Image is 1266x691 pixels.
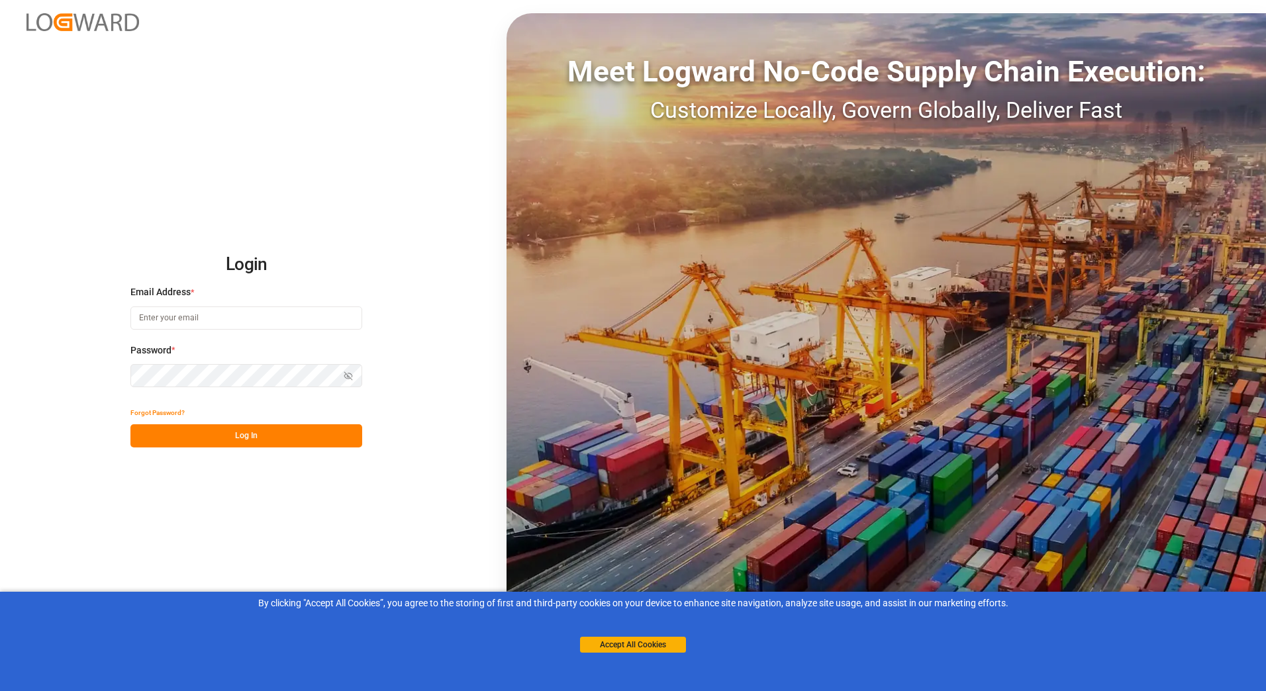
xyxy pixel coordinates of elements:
span: Password [130,344,171,357]
span: Email Address [130,285,191,299]
div: Meet Logward No-Code Supply Chain Execution: [507,50,1266,93]
button: Accept All Cookies [580,637,686,653]
h2: Login [130,244,362,286]
button: Log In [130,424,362,447]
input: Enter your email [130,306,362,330]
div: By clicking "Accept All Cookies”, you agree to the storing of first and third-party cookies on yo... [9,596,1257,610]
img: Logward_new_orange.png [26,13,139,31]
div: Customize Locally, Govern Globally, Deliver Fast [507,93,1266,127]
button: Forgot Password? [130,401,185,424]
